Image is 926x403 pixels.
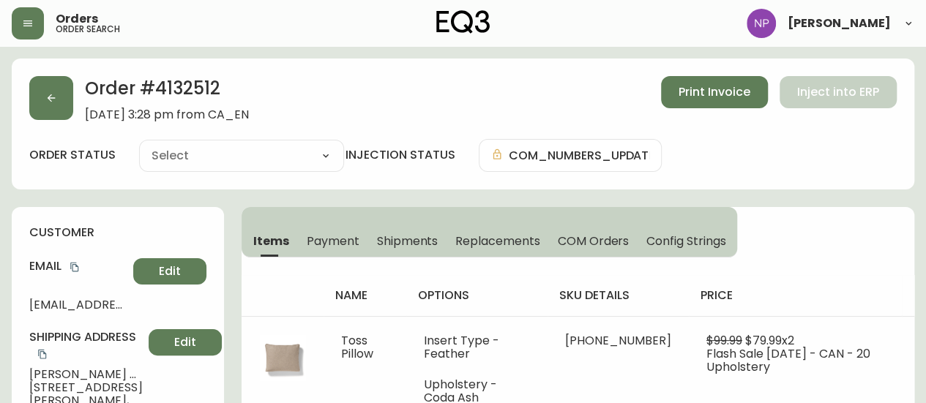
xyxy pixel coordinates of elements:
[149,329,222,355] button: Edit
[29,258,127,274] h4: Email
[706,332,742,349] span: $99.99
[745,332,794,349] span: $79.99 x 2
[253,233,289,249] span: Items
[377,233,438,249] span: Shipments
[646,233,725,249] span: Config Strings
[29,329,143,362] h4: Shipping Address
[85,108,249,121] span: [DATE] 3:28 pm from CA_EN
[29,298,127,312] span: [EMAIL_ADDRESS][DOMAIN_NAME]
[679,84,750,100] span: Print Invoice
[85,76,249,108] h2: Order # 4132512
[747,9,776,38] img: 50f1e64a3f95c89b5c5247455825f96f
[35,347,50,361] button: copy
[133,258,206,285] button: Edit
[29,368,143,381] span: [PERSON_NAME] Bezeau
[455,233,539,249] span: Replacements
[67,260,82,274] button: copy
[307,233,359,249] span: Payment
[436,10,490,34] img: logo
[558,233,630,249] span: COM Orders
[29,381,143,394] span: [STREET_ADDRESS]
[29,147,116,163] label: order status
[706,345,870,375] span: Flash Sale [DATE] - CAN - 20 Upholstery
[424,334,529,361] li: Insert Type - Feather
[159,263,181,279] span: Edit
[259,334,306,381] img: ad8afcbd-3922-4109-9f6a-55bb3f320032Optional[eq3-rectangular-fabric-toss-pillow].jpg
[29,225,206,241] h4: customer
[56,25,120,34] h5: order search
[56,13,98,25] span: Orders
[661,76,768,108] button: Print Invoice
[341,332,373,362] span: Toss Pillow
[559,287,677,304] h4: sku details
[418,287,535,304] h4: options
[346,147,455,163] h4: injection status
[701,287,891,304] h4: price
[565,332,671,349] span: [PHONE_NUMBER]
[335,287,395,304] h4: name
[788,18,891,29] span: [PERSON_NAME]
[174,334,196,350] span: Edit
